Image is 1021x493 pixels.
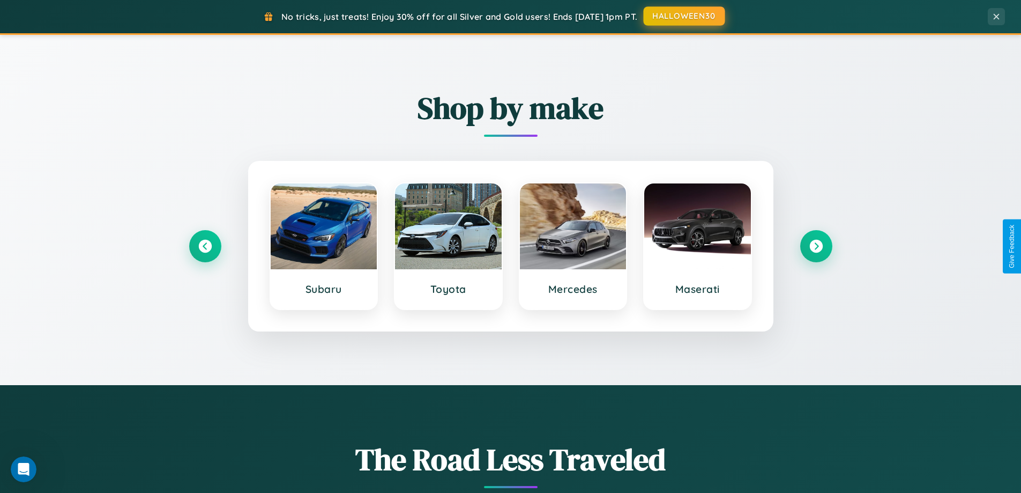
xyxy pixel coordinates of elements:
span: No tricks, just treats! Enjoy 30% off for all Silver and Gold users! Ends [DATE] 1pm PT. [281,11,637,22]
h3: Maserati [655,283,740,296]
button: HALLOWEEN30 [644,6,725,26]
h2: Shop by make [189,87,832,129]
h1: The Road Less Traveled [189,439,832,480]
h3: Mercedes [531,283,616,296]
h3: Toyota [406,283,491,296]
h3: Subaru [281,283,367,296]
div: Give Feedback [1008,225,1016,268]
iframe: Intercom live chat [11,457,36,482]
